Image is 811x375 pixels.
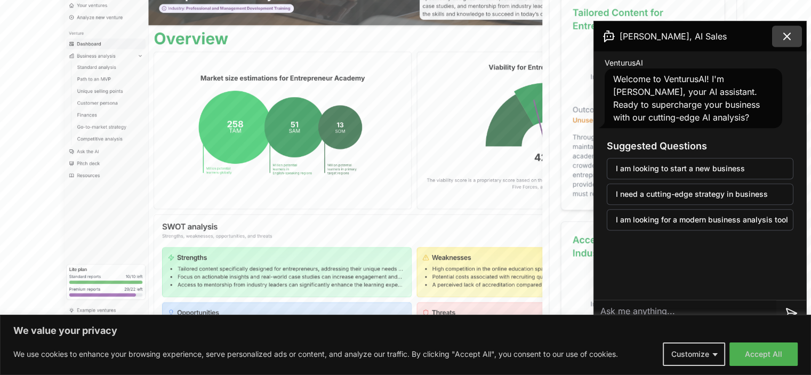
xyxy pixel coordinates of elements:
[607,158,793,179] button: I am looking to start a new business
[607,183,793,205] button: I need a cutting-edge strategy in business
[620,30,727,43] span: [PERSON_NAME], AI Sales
[729,342,798,366] button: Accept All
[605,58,643,68] span: VenturusAI
[607,139,793,154] h3: Suggested Questions
[663,342,725,366] button: Customize
[613,74,760,123] span: Welcome to VenturusAI! I'm [PERSON_NAME], your AI assistant. Ready to supercharge your business w...
[13,324,798,337] p: We value your privacy
[607,209,793,230] button: I am looking for a modern business analysis tool
[13,348,618,361] p: We use cookies to enhance your browsing experience, serve personalized ads or content, and analyz...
